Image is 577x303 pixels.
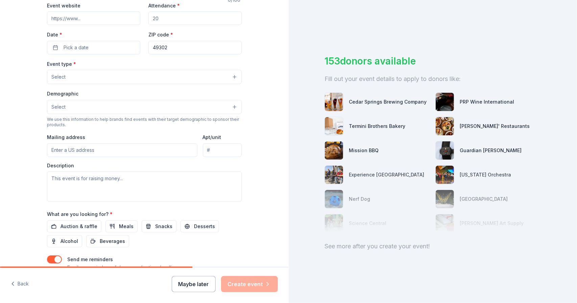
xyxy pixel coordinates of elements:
[64,44,89,52] span: Pick a date
[349,122,405,130] div: Termini Brothers Bakery
[47,41,140,54] button: Pick a date
[47,211,113,218] label: What are you looking for?
[142,220,176,232] button: Snacks
[61,222,97,230] span: Auction & raffle
[67,264,180,272] p: Email me reminders of donor application deadlines
[148,31,173,38] label: ZIP code
[47,162,74,169] label: Description
[460,122,530,130] div: [PERSON_NAME]' Restaurants
[324,241,541,252] div: See more after you create your event!
[155,222,172,230] span: Snacks
[172,276,216,292] button: Maybe later
[349,98,427,106] div: Cedar Springs Brewing Company
[203,134,221,141] label: Apt/unit
[148,41,242,54] input: 12345 (U.S. only)
[67,256,113,262] label: Send me reminders
[460,146,522,155] div: Guardian [PERSON_NAME]
[325,93,343,111] img: photo for Cedar Springs Brewing Company
[61,237,78,245] span: Alcohol
[436,141,454,160] img: photo for Guardian Angel Device
[324,54,541,68] div: 153 donors available
[148,11,242,25] input: 20
[105,220,138,232] button: Meals
[47,11,140,25] input: https://www...
[51,103,66,111] span: Select
[47,70,242,84] button: Select
[148,2,180,9] label: Attendance
[100,237,125,245] span: Beverages
[325,141,343,160] img: photo for Mission BBQ
[203,143,242,157] input: #
[47,117,242,128] div: We use this information to help brands find events with their target demographic to sponsor their...
[47,61,76,67] label: Event type
[47,90,78,97] label: Demographic
[51,73,66,81] span: Select
[11,277,29,291] button: Back
[460,98,514,106] div: PRP Wine International
[47,220,101,232] button: Auction & raffle
[47,143,197,157] input: Enter a US address
[119,222,134,230] span: Meals
[47,235,82,247] button: Alcohol
[194,222,215,230] span: Desserts
[436,117,454,135] img: photo for Russ' Restaurants
[47,31,140,38] label: Date
[47,134,85,141] label: Mailing address
[325,117,343,135] img: photo for Termini Brothers Bakery
[47,2,80,9] label: Event website
[181,220,219,232] button: Desserts
[324,74,541,84] div: Fill out your event details to apply to donors like:
[47,100,242,114] button: Select
[436,93,454,111] img: photo for PRP Wine International
[349,146,379,155] div: Mission BBQ
[86,235,129,247] button: Beverages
